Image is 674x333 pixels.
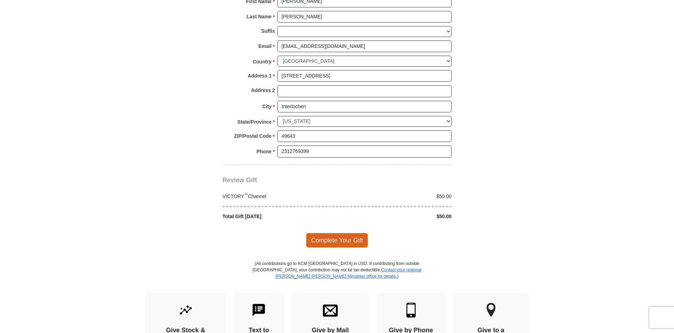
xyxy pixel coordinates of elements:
strong: City [262,101,271,111]
div: $50.00 [337,213,455,220]
a: Contact your regional [PERSON_NAME] [PERSON_NAME] Ministries office for details. [275,267,421,279]
strong: Phone [257,147,272,156]
img: mobile.svg [404,303,418,317]
strong: Address 2 [251,85,275,95]
strong: Address 1 [248,71,272,81]
p: (All contributions go to KCM [GEOGRAPHIC_DATA] in USD. If contributing from outside [GEOGRAPHIC_D... [252,260,422,292]
span: Review Gift [222,177,257,184]
strong: State/Province [237,117,271,127]
img: give-by-stock.svg [178,303,193,317]
img: envelope.svg [323,303,338,317]
img: other-region [486,303,496,317]
strong: Suffix [261,26,275,36]
div: VICTORY Channel [219,193,337,200]
strong: ZIP/Postal Code [234,131,272,141]
strong: Email [258,41,271,51]
img: text-to-give.svg [251,303,266,317]
div: $50.00 [337,193,455,200]
div: Total Gift [DATE] [219,213,337,220]
span: Complete Your Gift [306,233,368,248]
strong: Last Name [247,12,272,21]
strong: Country [253,57,272,67]
sup: ™ [244,192,248,197]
